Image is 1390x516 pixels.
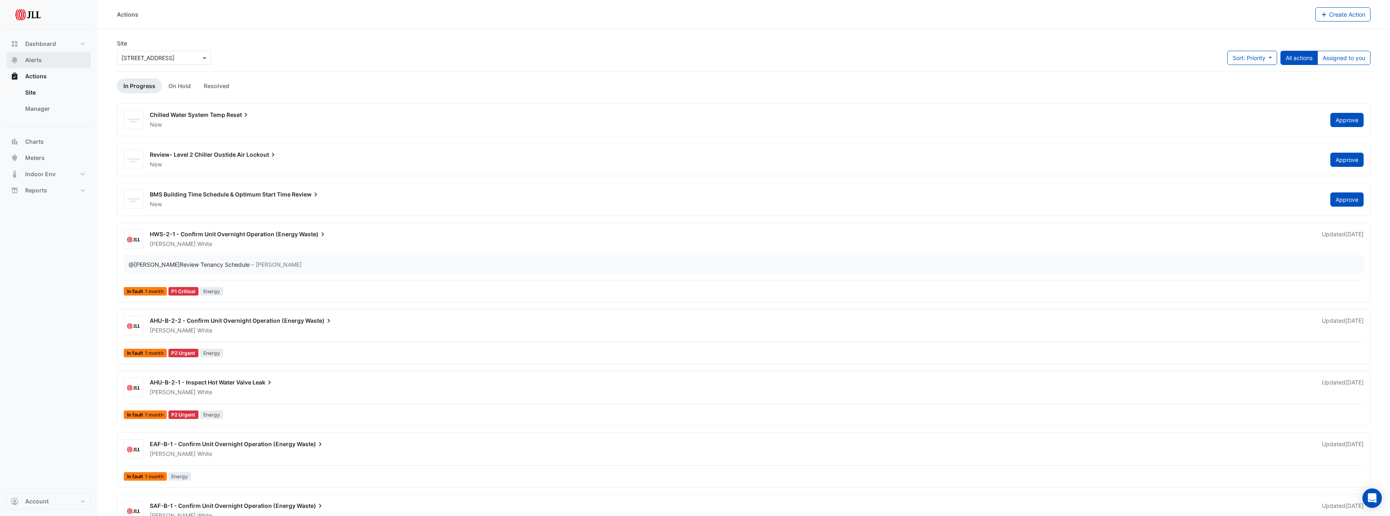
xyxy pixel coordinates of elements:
[145,289,164,294] span: 1 month
[1329,11,1365,18] span: Create Action
[168,349,199,357] div: P2 Urgent
[11,138,19,146] app-icon: Charts
[246,151,277,159] span: Lockout
[25,138,44,146] span: Charts
[124,349,167,357] span: In fault
[150,161,162,168] span: New
[168,287,199,296] div: P1 Critical
[6,182,91,199] button: Reports
[1322,230,1364,248] div: Updated
[150,201,162,207] span: New
[150,450,196,457] span: [PERSON_NAME]
[252,378,274,386] span: Leak
[145,474,164,479] span: 1 month
[197,78,236,93] a: Resolved
[251,260,302,269] span: – [PERSON_NAME]
[150,440,295,447] span: EAF-B-1 - Confirm Unit Overnight Operation (Energy
[145,351,164,356] span: 1 month
[200,349,223,357] span: Energy
[1330,192,1364,207] button: Approve
[299,230,327,238] span: Waste)
[6,150,91,166] button: Meters
[6,493,91,510] button: Account
[6,36,91,52] button: Dashboard
[1330,113,1364,127] button: Approve
[1227,51,1277,65] button: Sort: Priority
[1322,378,1364,396] div: Updated
[1345,440,1364,447] span: Tue 12-Aug-2025 15:26 AEST
[1345,379,1364,386] span: Tue 12-Aug-2025 15:06 AEST
[6,68,91,84] button: Actions
[197,240,212,248] span: White
[1280,51,1318,65] button: All actions
[162,78,197,93] a: On Hold
[25,72,47,80] span: Actions
[200,287,223,296] span: Energy
[145,412,164,417] span: 1 month
[6,134,91,150] button: Charts
[1362,488,1382,508] div: Open Intercom Messenger
[297,502,324,510] span: Waste)
[11,72,19,80] app-icon: Actions
[25,497,49,505] span: Account
[150,111,225,118] span: Chilled Water System Temp
[197,450,212,458] span: White
[117,10,138,19] div: Actions
[150,502,295,509] span: SAF-B-1 - Confirm Unit Overnight Operation (Energy
[25,186,47,194] span: Reports
[11,154,19,162] app-icon: Meters
[168,410,199,419] div: P2 Urgent
[117,78,162,93] a: In Progress
[129,260,250,269] div: Review Tenancy Schedule
[150,151,245,158] span: Review- Level 2 Chiller Oustide Air
[150,327,196,334] span: [PERSON_NAME]
[25,154,45,162] span: Meters
[124,322,143,330] img: JLL QIC
[25,40,56,48] span: Dashboard
[124,507,143,515] img: JLL QIC
[1345,502,1364,509] span: Tue 12-Aug-2025 15:16 AEST
[150,389,196,395] span: [PERSON_NAME]
[124,384,143,392] img: JLL QIC
[1315,7,1371,22] button: Create Action
[117,39,127,47] label: Site
[150,379,251,386] span: AHU-B-2-1 - Inspect Hot Water Valve
[1345,231,1364,237] span: Thu 07-Aug-2025 10:25 AEST
[150,231,298,237] span: HWS-2-1 - Confirm Unit Overnight Operation (Energy
[10,6,46,23] img: Company Logo
[1345,317,1364,324] span: Tue 12-Aug-2025 15:26 AEST
[305,317,333,325] span: Waste)
[124,472,167,481] span: In fault
[6,84,91,120] div: Actions
[226,111,250,119] span: Reset
[1317,51,1371,65] button: Assigned to you
[197,326,212,335] span: White
[11,56,19,64] app-icon: Alerts
[19,101,91,117] a: Manager
[1330,153,1364,167] button: Approve
[200,410,223,419] span: Energy
[168,472,192,481] span: Energy
[1336,117,1358,123] span: Approve
[25,170,56,178] span: Indoor Env
[11,186,19,194] app-icon: Reports
[11,170,19,178] app-icon: Indoor Env
[1322,440,1364,458] div: Updated
[1336,196,1358,203] span: Approve
[1336,156,1358,163] span: Approve
[6,52,91,68] button: Alerts
[129,261,180,268] span: adrian.white@jll.com [JLL QIC]
[6,166,91,182] button: Indoor Env
[124,235,143,244] img: JLL QIC
[1233,54,1265,61] span: Sort: Priority
[124,410,167,419] span: In fault
[11,40,19,48] app-icon: Dashboard
[150,240,196,247] span: [PERSON_NAME]
[150,191,291,198] span: BMS Building Time Schedule & Optimum Start Time
[25,56,42,64] span: Alerts
[197,388,212,396] span: White
[297,440,324,448] span: Waste)
[292,190,320,199] span: Review
[150,317,304,324] span: AHU-B-2-2 - Confirm Unit Overnight Operation (Energy
[150,121,162,128] span: New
